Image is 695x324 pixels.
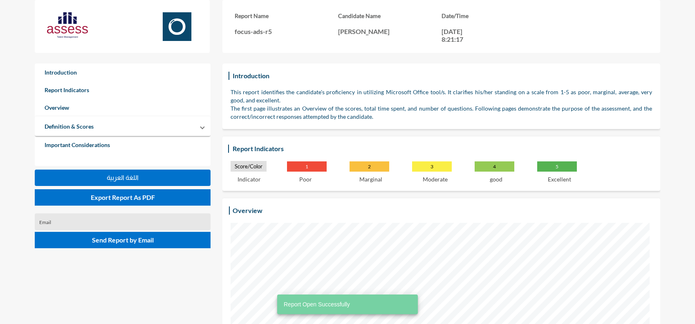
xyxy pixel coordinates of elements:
[359,176,382,183] p: Marginal
[299,176,312,183] p: Poor
[35,118,103,135] a: Definition & Scores
[231,143,286,154] h3: Report Indicators
[423,176,448,183] p: Moderate
[490,176,502,183] p: good
[47,12,88,38] img: AssessLogoo.svg
[350,161,389,172] p: 2
[35,63,211,81] a: Introduction
[35,189,211,206] button: Export Report As PDF
[35,81,211,99] a: Report Indicators
[35,99,211,116] a: Overview
[338,12,442,19] h3: Candidate Name
[238,176,261,183] p: Indicator
[92,236,154,244] span: Send Report by Email
[442,12,545,19] h3: Date/Time
[157,12,197,41] img: Focus.svg
[35,136,211,154] a: Important Considerations
[475,161,514,172] p: 4
[231,88,652,104] p: This report identifies the candidate's proficiency in utilizing Microsoft Office tool/s. It clari...
[537,161,577,172] p: 5
[35,116,211,136] mat-expansion-panel-header: Definition & Scores
[548,176,571,183] p: Excellent
[231,104,652,121] p: The first page illustrates an Overview of the scores, total time spent, and number of questions. ...
[231,161,267,172] p: Score/Color
[338,27,442,35] p: [PERSON_NAME]
[287,161,327,172] p: 1
[107,174,139,181] span: اللغة العربية
[235,12,338,19] h3: Report Name
[231,204,265,216] h3: Overview
[231,70,271,82] h3: Introduction
[35,170,211,186] button: اللغة العربية
[235,27,338,35] p: focus-ads-r5
[284,300,350,308] span: Report Open Successfully
[35,232,211,248] button: Send Report by Email
[412,161,452,172] p: 3
[91,193,155,201] span: Export Report As PDF
[442,27,478,43] p: [DATE] 8:21:17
